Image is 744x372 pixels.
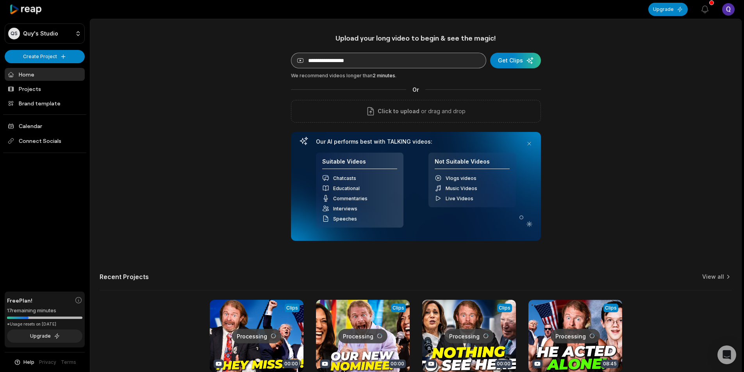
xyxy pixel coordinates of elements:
button: Create Project [5,50,85,63]
a: Terms [61,359,76,366]
span: Live Videos [446,196,473,201]
a: Privacy [39,359,56,366]
a: Brand template [5,97,85,110]
a: Home [5,68,85,81]
h4: Not Suitable Videos [435,158,510,169]
div: QS [8,28,20,39]
span: Free Plan! [7,296,32,304]
button: Get Clips [490,53,541,68]
span: Interviews [333,206,357,212]
span: Commentaries [333,196,368,201]
h1: Upload your long video to begin & see the magic! [291,34,541,43]
span: Speeches [333,216,357,222]
span: Music Videos [446,185,477,191]
h3: Our AI performs best with TALKING videos: [316,138,516,145]
button: Help [14,359,34,366]
span: Educational [333,185,360,191]
button: Upgrade [648,3,688,16]
h4: Suitable Videos [322,158,397,169]
div: Open Intercom Messenger [717,345,736,364]
span: Vlogs videos [446,175,476,181]
span: 2 minutes [373,73,395,78]
button: Upgrade [7,329,82,343]
h2: Recent Projects [100,273,149,281]
span: Click to upload [378,107,419,116]
div: *Usage resets on [DATE] [7,321,82,327]
a: View all [702,273,724,281]
p: or drag and drop [419,107,466,116]
a: Projects [5,82,85,95]
span: Help [23,359,34,366]
span: Chatcasts [333,175,356,181]
div: We recommend videos longer than . [291,72,541,79]
span: Or [406,85,425,94]
div: 17 remaining minutes [7,307,82,315]
p: Quy's Studio [23,30,58,37]
span: Connect Socials [5,134,85,148]
a: Calendar [5,119,85,132]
